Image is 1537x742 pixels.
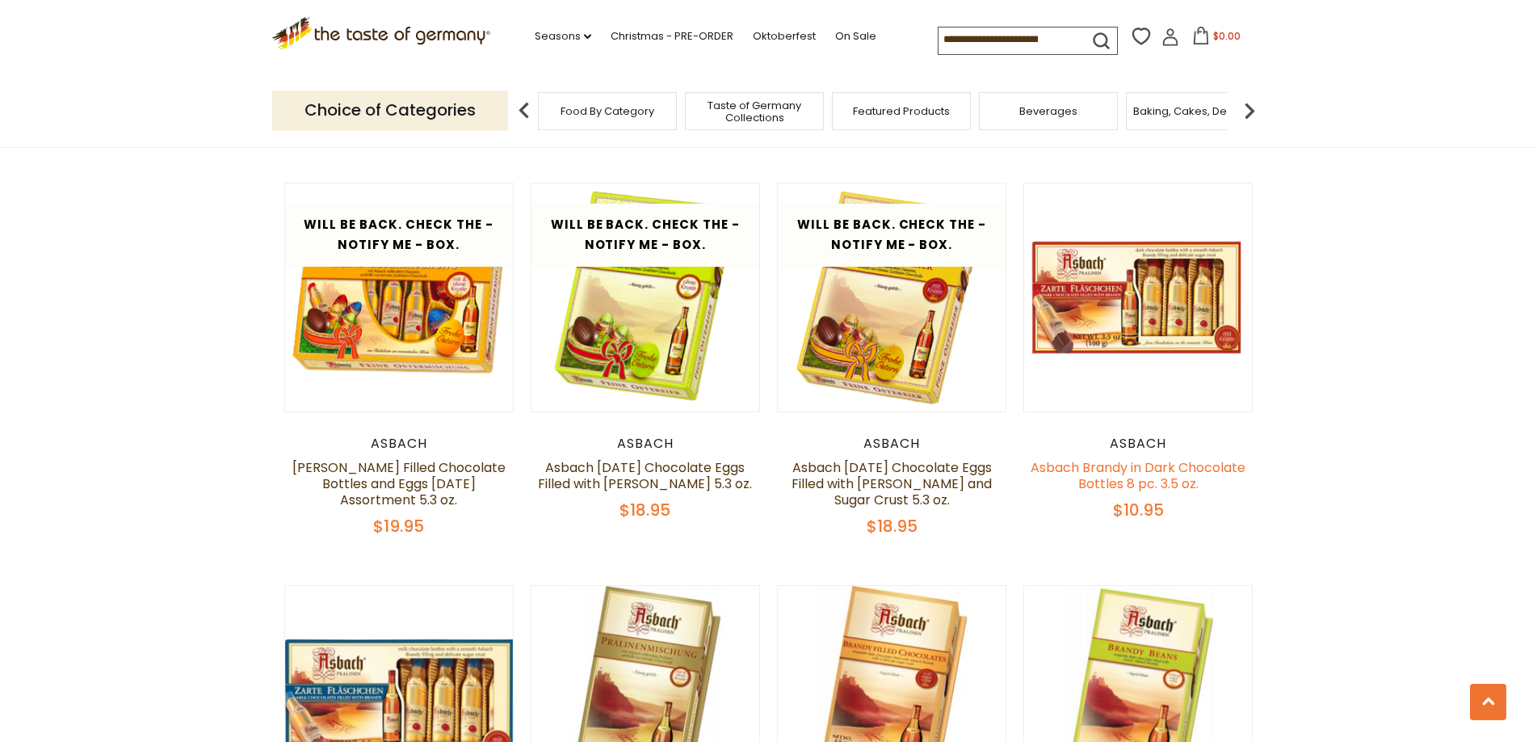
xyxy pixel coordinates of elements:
[1182,27,1251,51] button: $0.00
[538,458,752,493] a: Asbach [DATE] Chocolate Eggs Filled with [PERSON_NAME] 5.3 oz.
[531,436,761,452] div: Asbach
[531,183,760,412] img: Asbach
[1031,458,1245,493] a: Asbach Brandy in Dark Chocolate Bottles 8 pc. 3.5 oz.
[778,183,1006,412] img: Asbach
[1213,29,1241,43] span: $0.00
[777,436,1007,452] div: Asbach
[753,27,816,45] a: Oktoberfest
[272,91,508,130] p: Choice of Categories
[1024,183,1253,412] img: Asbach
[867,515,918,538] span: $18.95
[373,515,424,538] span: $19.95
[1233,95,1266,127] img: next arrow
[792,458,992,509] a: Asbach [DATE] Chocolate Eggs Filled with [PERSON_NAME] and Sugar Crust 5.3 oz.
[284,436,514,452] div: Asbach
[1019,105,1077,117] a: Beverages
[535,27,591,45] a: Seasons
[611,27,733,45] a: Christmas - PRE-ORDER
[561,105,654,117] a: Food By Category
[853,105,950,117] a: Featured Products
[835,27,876,45] a: On Sale
[508,95,540,127] img: previous arrow
[1133,105,1258,117] a: Baking, Cakes, Desserts
[619,499,670,521] span: $18.95
[690,99,819,124] a: Taste of Germany Collections
[285,183,514,412] img: Asbach
[1023,436,1254,452] div: Asbach
[292,458,506,509] a: [PERSON_NAME] Filled Chocolate Bottles and Eggs [DATE] Assortment 5.3 oz.
[1113,499,1164,521] span: $10.95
